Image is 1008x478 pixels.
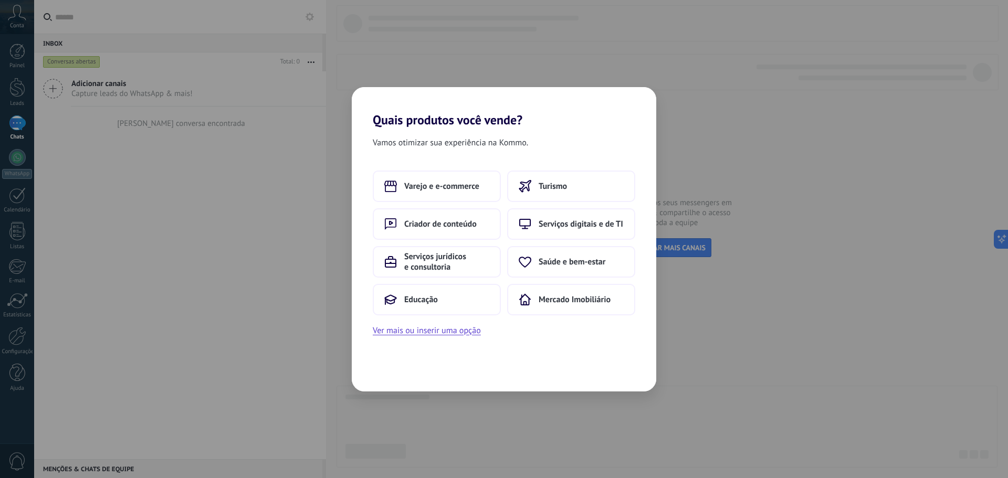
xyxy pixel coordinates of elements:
[373,246,501,278] button: Serviços jurídicos e consultoria
[507,171,635,202] button: Turismo
[404,251,489,272] span: Serviços jurídicos e consultoria
[373,284,501,315] button: Educação
[404,294,438,305] span: Educação
[404,181,479,192] span: Varejo e e-commerce
[373,208,501,240] button: Criador de conteúdo
[352,87,656,128] h2: Quais produtos você vende?
[507,208,635,240] button: Serviços digitais e de TI
[507,246,635,278] button: Saúde e bem-estar
[373,171,501,202] button: Varejo e e-commerce
[539,181,567,192] span: Turismo
[539,219,623,229] span: Serviços digitais e de TI
[539,294,611,305] span: Mercado Imobiliário
[404,219,477,229] span: Criador de conteúdo
[373,324,481,337] button: Ver mais ou inserir uma opção
[539,257,605,267] span: Saúde e bem-estar
[373,136,528,150] span: Vamos otimizar sua experiência na Kommo.
[507,284,635,315] button: Mercado Imobiliário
